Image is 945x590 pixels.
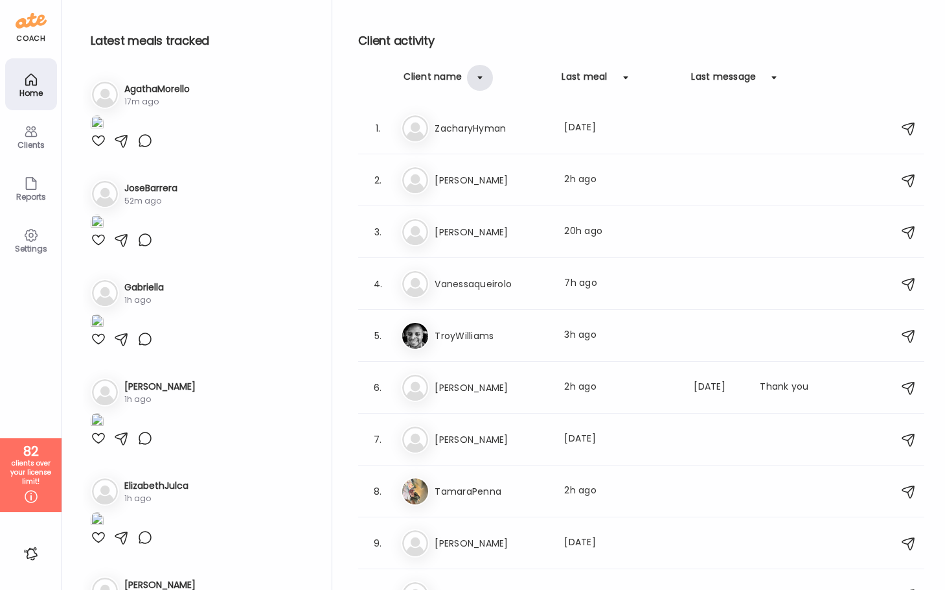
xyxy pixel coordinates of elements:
div: 6. [370,380,385,395]
div: 2h ago [564,172,678,188]
div: 1h ago [124,493,188,504]
img: bg-avatar-default.svg [402,219,428,245]
div: coach [16,33,45,44]
img: bg-avatar-default.svg [402,427,428,453]
h3: [PERSON_NAME] [435,432,549,447]
div: [DATE] [564,121,678,136]
div: Reports [8,193,54,201]
img: bg-avatar-default.svg [92,478,118,504]
img: images%2FFLd61J3E7NWb7xU5qDQcCmYEuYa2%2Fqbgh96xdeF8jRNmeQ2q6%2FSMolQWaxhxD150aVBD29_1080 [91,314,104,331]
div: 17m ago [124,96,190,108]
img: ate [16,10,47,31]
img: bg-avatar-default.svg [92,82,118,108]
div: 1h ago [124,294,164,306]
h3: TroyWilliams [435,328,549,344]
h3: [PERSON_NAME] [435,224,549,240]
div: clients over your license limit! [5,459,57,486]
img: bg-avatar-default.svg [402,375,428,401]
h3: Gabriella [124,281,164,294]
h3: JoseBarrera [124,182,177,195]
div: Thank you [760,380,874,395]
div: 52m ago [124,195,177,207]
h2: Latest meals tracked [91,31,311,51]
div: 1. [370,121,385,136]
img: bg-avatar-default.svg [92,379,118,405]
div: [DATE] [564,432,678,447]
div: 3. [370,224,385,240]
div: 8. [370,484,385,499]
div: 7. [370,432,385,447]
img: bg-avatar-default.svg [402,115,428,141]
div: 82 [5,443,57,459]
div: 1h ago [124,394,196,405]
h3: AgathaMorello [124,82,190,96]
div: 5. [370,328,385,344]
div: 9. [370,536,385,551]
img: images%2FGkbMqTa2CwPxLX0dZbzLk75o6X83%2Forp5uSa3nJhwIMfGl3Xf%2Fvenjmo324lx9iKzvETKm_1080 [91,413,104,431]
h3: [PERSON_NAME] [435,380,549,395]
img: bg-avatar-default.svg [402,167,428,193]
img: bg-avatar-default.svg [92,181,118,207]
img: bg-avatar-default.svg [402,530,428,556]
div: 2. [370,172,385,188]
img: images%2FCWnlDEm0FRPZNOYUnHyAg7i6uli1%2Fj4UdqfC8l9IDDWudHR6Y%2FiJB2cbOqqqz7FjigoDCe_1080 [91,215,104,232]
h3: [PERSON_NAME] [435,172,549,188]
img: images%2Fqlc33SKjDAXC0kE3M88AufBangh2%2FvxfaQQ0wCcuksmzGFCnH%2FjVApvOK4MafBiPSKjFrG_1080 [91,512,104,530]
div: Clients [8,141,54,149]
div: 2h ago [564,484,678,499]
h3: [PERSON_NAME] [124,380,196,394]
h3: [PERSON_NAME] [435,536,549,551]
div: 7h ago [564,276,678,292]
div: 2h ago [564,380,678,395]
div: Settings [8,244,54,253]
div: 20h ago [564,224,678,240]
div: [DATE] [694,380,744,395]
img: bg-avatar-default.svg [402,271,428,297]
h3: ZacharyHyman [435,121,549,136]
div: 3h ago [564,328,678,344]
div: [DATE] [564,536,678,551]
h3: ElizabethJulca [124,479,188,493]
img: bg-avatar-default.svg [92,280,118,306]
div: Home [8,89,54,97]
img: avatars%2FCAcFb4wzLFRsP9QKSWCsuVzHBVz2 [402,478,428,504]
div: Last message [691,70,756,91]
img: avatars%2FRfjOXc42ZESzvxeTfUpfzvUCxsI2 [402,323,428,349]
div: 4. [370,276,385,292]
div: Last meal [562,70,607,91]
div: Client name [404,70,462,91]
h3: TamaraPenna [435,484,549,499]
h2: Client activity [358,31,924,51]
img: images%2Fc64M48MNrZhFYLNuSYmPtFyBL7u2%2FDF7b5LraTQYYLy3yYEfI%2FOau87bfExVCgeIHtVihJ_1080 [91,115,104,133]
h3: Vanessaqueirolo [435,276,549,292]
